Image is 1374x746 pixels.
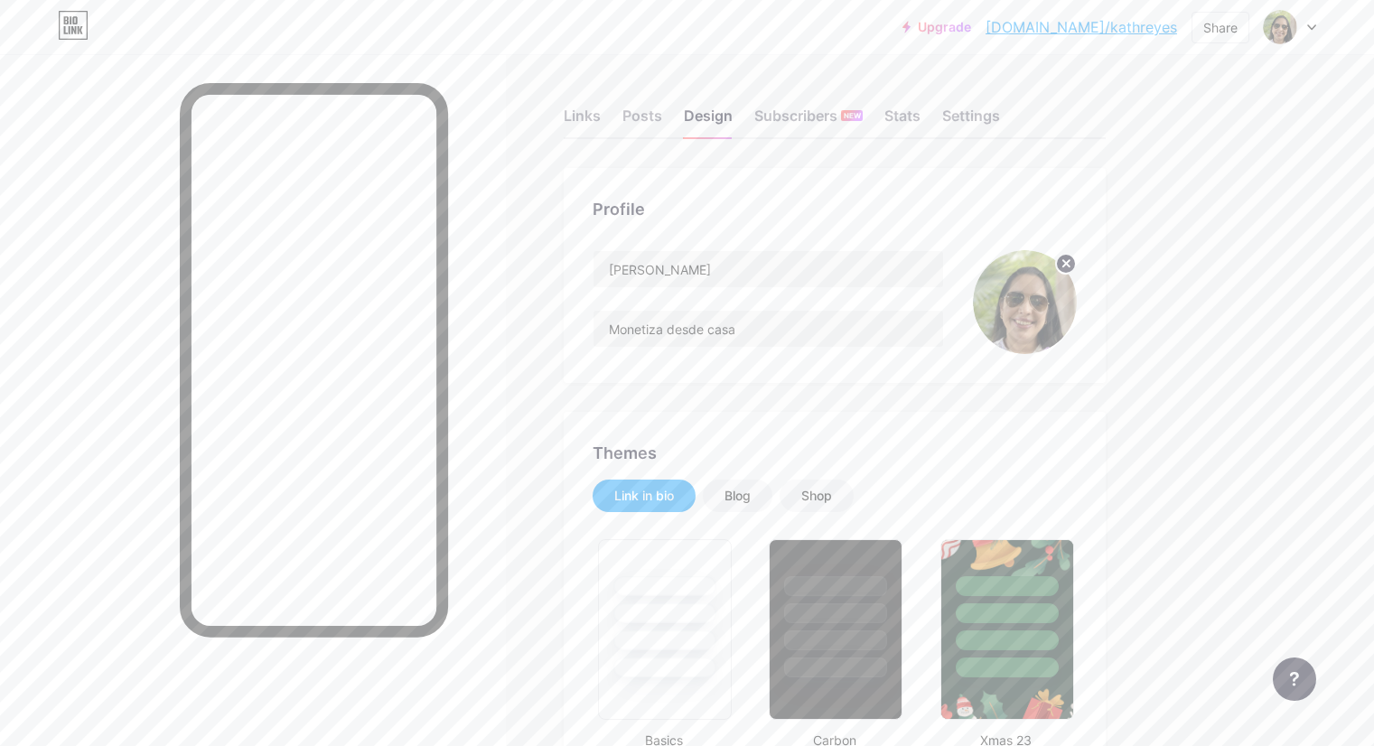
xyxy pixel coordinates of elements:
[622,105,662,137] div: Posts
[684,105,733,137] div: Design
[902,20,971,34] a: Upgrade
[801,487,832,505] div: Shop
[754,105,863,137] div: Subscribers
[884,105,921,137] div: Stats
[942,105,1000,137] div: Settings
[844,110,861,121] span: NEW
[614,487,674,505] div: Link in bio
[1203,18,1238,37] div: Share
[724,487,751,505] div: Blog
[593,197,1077,221] div: Profile
[594,251,943,287] input: Name
[986,16,1177,38] a: [DOMAIN_NAME]/kathreyes
[1263,10,1297,44] img: kathreyes
[973,250,1077,354] img: kathreyes
[593,441,1077,465] div: Themes
[564,105,601,137] div: Links
[594,311,943,347] input: Bio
